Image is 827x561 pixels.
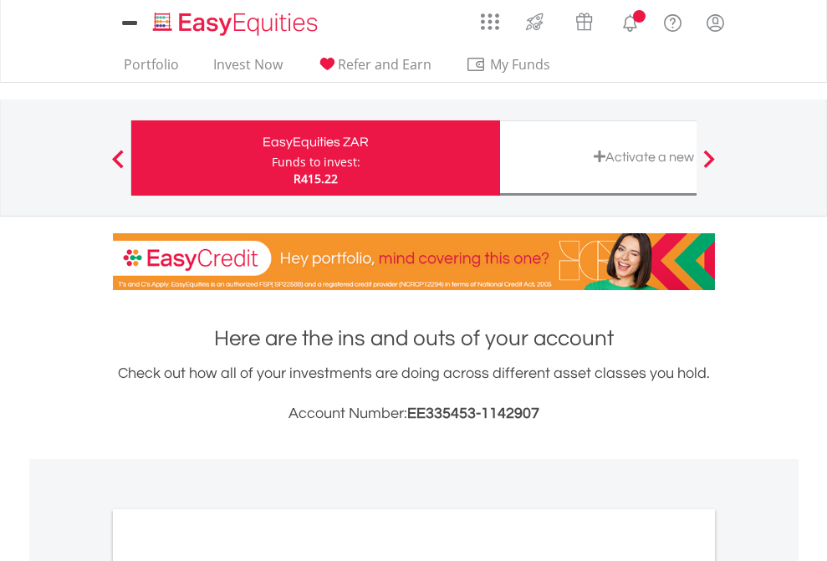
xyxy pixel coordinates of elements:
img: vouchers-v2.svg [570,8,598,35]
div: Funds to invest: [272,154,360,171]
span: R415.22 [294,171,338,186]
div: EasyEquities ZAR [141,130,490,154]
span: EE335453-1142907 [407,405,539,421]
a: FAQ's and Support [651,4,694,38]
img: grid-menu-icon.svg [481,13,499,31]
a: Invest Now [207,56,289,82]
a: Vouchers [559,4,609,35]
a: Notifications [609,4,651,38]
h1: Here are the ins and outs of your account [113,324,715,354]
div: Check out how all of your investments are doing across different asset classes you hold. [113,362,715,426]
img: EasyEquities_Logo.png [150,10,324,38]
h3: Account Number: [113,402,715,426]
span: Refer and Earn [338,55,431,74]
a: Home page [146,4,324,38]
img: EasyCredit Promotion Banner [113,233,715,290]
span: My Funds [466,54,575,75]
img: thrive-v2.svg [521,8,549,35]
a: Portfolio [117,56,186,82]
a: AppsGrid [470,4,510,31]
a: My Profile [694,4,737,41]
a: Refer and Earn [310,56,438,82]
